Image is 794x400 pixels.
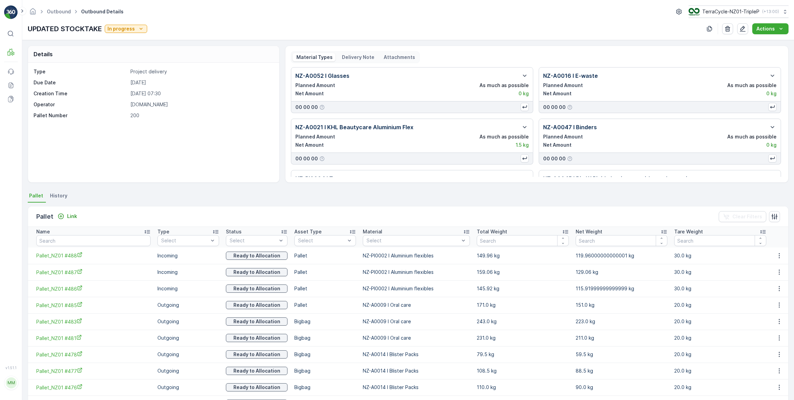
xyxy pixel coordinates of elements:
[157,318,219,325] p: Outgoing
[477,335,569,341] p: 231.0 kg
[477,252,569,259] p: 149.96 kg
[363,228,382,235] p: Material
[294,384,356,391] p: Bigbag
[319,105,325,110] div: Help Tooltip Icon
[477,285,569,292] p: 145.92 kg
[294,228,322,235] p: Asset Type
[674,285,766,292] p: 30.0 kg
[36,285,151,292] a: Pallet_NZ01 #486
[157,384,219,391] p: Outgoing
[543,82,583,89] p: Planned Amount
[363,252,470,259] p: NZ-PI0002 I Aluminium flexibles
[36,384,151,391] a: Pallet_NZ01 #476
[130,112,272,119] p: 200
[294,351,356,358] p: Bigbag
[477,351,569,358] p: 79.5 kg
[34,79,128,86] p: Due Date
[477,384,569,391] p: 110.0 kg
[295,104,318,111] p: 00 00 00
[543,142,572,148] p: Net Amount
[55,212,80,220] button: Link
[689,8,700,15] img: TC_7kpGtVS.png
[477,367,569,374] p: 108.5 kg
[233,269,280,276] p: Ready to Allocation
[295,82,335,89] p: Planned Amount
[233,367,280,374] p: Ready to Allocation
[479,133,529,140] p: As much as possible
[6,377,17,388] div: MM
[516,142,529,148] p: 1.5 kg
[130,90,272,97] p: [DATE] 07:30
[674,252,766,259] p: 30.0 kg
[4,366,18,370] span: v 1.51.1
[34,90,128,97] p: Creation Time
[226,367,287,375] button: Ready to Allocation
[576,252,668,259] p: 119.96000000000001 kg
[674,302,766,308] p: 20.0 kg
[363,318,470,325] p: NZ-A0009 I Oral care
[576,351,668,358] p: 59.5 kg
[226,383,287,391] button: Ready to Allocation
[130,79,272,86] p: [DATE]
[294,367,356,374] p: Bigbag
[762,9,779,14] p: ( +13:00 )
[233,384,280,391] p: Ready to Allocation
[233,252,280,259] p: Ready to Allocation
[576,285,668,292] p: 115.91999999999999 kg
[226,228,242,235] p: Status
[294,285,356,292] p: Pallet
[157,302,219,308] p: Outgoing
[477,302,569,308] p: 171.0 kg
[674,367,766,374] p: 20.0 kg
[36,252,151,259] a: Pallet_NZ01 #488
[363,384,470,391] p: NZ-A0014 I Blister Packs
[161,237,208,244] p: Select
[719,211,766,222] button: Clear Filters
[157,269,219,276] p: Incoming
[107,25,135,32] p: In progress
[576,302,668,308] p: 151.0 kg
[4,371,18,395] button: MM
[233,285,280,292] p: Ready to Allocation
[477,235,569,246] input: Search
[383,54,415,61] p: Attachments
[576,235,668,246] input: Search
[295,142,324,148] p: Net Amount
[674,269,766,276] p: 30.0 kg
[576,228,602,235] p: Net Weight
[295,90,324,97] p: Net Amount
[477,269,569,276] p: 159.06 kg
[4,5,18,19] img: logo
[674,318,766,325] p: 20.0 kg
[689,5,789,18] button: TerraCycle-NZ01-TripleP(+13:00)
[295,54,333,61] p: Material Types
[294,318,356,325] p: Bigbag
[543,123,597,131] p: NZ-A0047 I Binders
[567,105,573,110] div: Help Tooltip Icon
[367,237,459,244] p: Select
[674,235,766,246] input: Search
[47,9,71,14] a: Outbound
[226,334,287,342] button: Ready to Allocation
[727,133,777,140] p: As much as possible
[576,367,668,374] p: 88.5 kg
[518,90,529,97] p: 0 kg
[674,228,703,235] p: Tare Weight
[233,335,280,341] p: Ready to Allocation
[36,367,151,375] a: Pallet_NZ01 #477
[226,301,287,309] button: Ready to Allocation
[233,351,280,358] p: Ready to Allocation
[36,335,151,342] a: Pallet_NZ01 #481
[294,269,356,276] p: Pallet
[34,112,128,119] p: Pallet Number
[477,318,569,325] p: 243.0 kg
[702,8,759,15] p: TerraCycle-NZ01-TripleP
[341,54,374,61] p: Delivery Note
[543,90,572,97] p: Net Amount
[157,367,219,374] p: Outgoing
[752,23,789,34] button: Actions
